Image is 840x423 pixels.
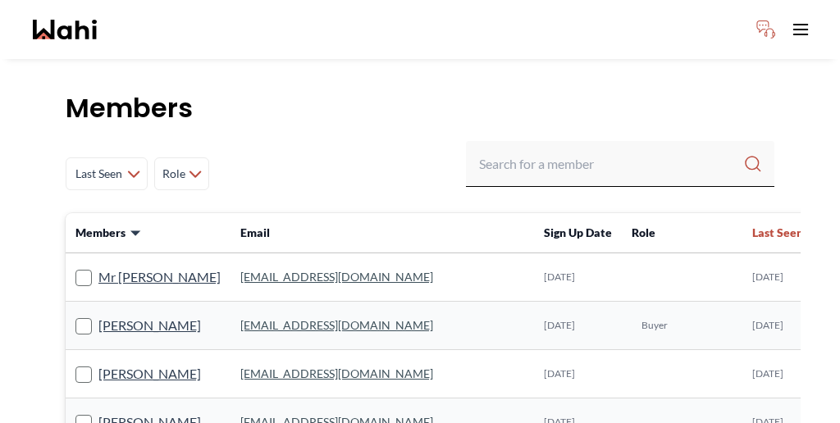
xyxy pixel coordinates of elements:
button: Toggle open navigation menu [784,13,817,46]
span: Role [162,159,185,189]
a: [EMAIL_ADDRESS][DOMAIN_NAME] [240,318,433,332]
span: Buyer [641,319,668,332]
td: [DATE] [742,302,829,350]
input: Search input [479,149,743,179]
span: Last Seen [73,159,124,189]
button: Members [75,225,142,241]
td: [DATE] [742,253,829,302]
a: Mr [PERSON_NAME] [98,266,221,288]
a: Wahi homepage [33,20,97,39]
span: Last Seen [752,225,803,241]
a: [EMAIL_ADDRESS][DOMAIN_NAME] [240,366,433,380]
a: [PERSON_NAME] [98,315,201,336]
span: Members [75,225,126,241]
td: [DATE] [534,302,622,350]
span: Email [240,225,270,239]
td: [DATE] [534,350,622,398]
a: [PERSON_NAME] [98,363,201,384]
span: Sign Up Date [544,225,612,239]
h1: Members [66,92,774,125]
td: [DATE] [742,350,829,398]
td: [DATE] [534,253,622,302]
span: Role [632,225,655,239]
button: Last Seen [752,225,819,241]
a: [EMAIL_ADDRESS][DOMAIN_NAME] [240,270,433,284]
